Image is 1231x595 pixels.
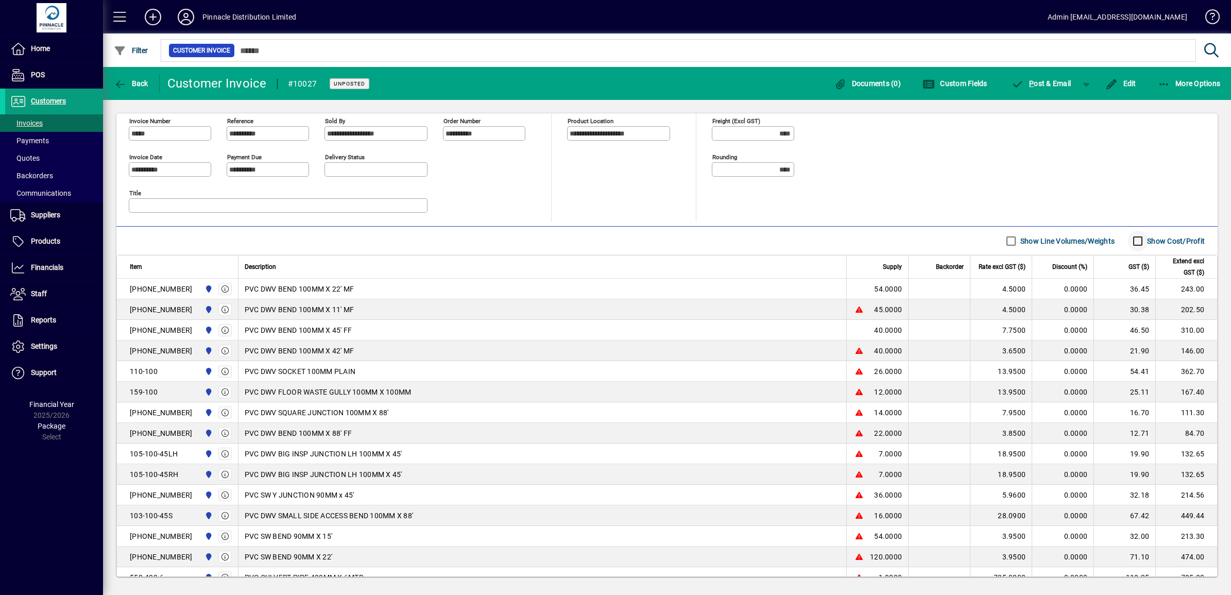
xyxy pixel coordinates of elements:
[977,531,1025,541] div: 3.9500
[1093,361,1155,382] td: 54.41
[245,284,354,294] span: PVC DWV BEND 100MM X 22' MF
[1155,361,1217,382] td: 362.70
[5,36,103,62] a: Home
[1162,256,1204,278] span: Extend excl GST ($)
[1093,464,1155,485] td: 19.90
[202,428,214,439] span: Pinnacle Distribution
[879,469,902,480] span: 7.0000
[5,62,103,88] a: POS
[5,229,103,254] a: Products
[130,304,193,315] div: [PHONE_NUMBER]
[245,428,352,438] span: PVC DWV BEND 100MM X 88' FF
[5,132,103,149] a: Payments
[10,189,71,197] span: Communications
[5,202,103,228] a: Suppliers
[31,263,63,271] span: Financials
[325,117,345,125] mat-label: Sold by
[1155,526,1217,547] td: 213.30
[245,490,354,500] span: PVC SW Y JUNCTION 90MM x 45'
[202,510,214,521] span: Pinnacle Distribution
[874,304,902,315] span: 45.0000
[5,167,103,184] a: Backorders
[1093,299,1155,320] td: 30.38
[1093,567,1155,588] td: 119.25
[1032,299,1093,320] td: 0.0000
[10,119,43,127] span: Invoices
[245,346,354,356] span: PVC DWV BEND 100MM X 42' MF
[245,552,333,562] span: PVC SW BEND 90MM X 22'
[130,531,193,541] div: [PHONE_NUMBER]
[1155,464,1217,485] td: 132.65
[202,345,214,356] span: Pinnacle Distribution
[1093,341,1155,361] td: 21.90
[977,325,1025,335] div: 7.7500
[834,79,901,88] span: Documents (0)
[874,366,902,377] span: 26.0000
[129,117,170,125] mat-label: Invoice number
[936,261,964,273] span: Backorder
[130,407,193,418] div: [PHONE_NUMBER]
[5,360,103,386] a: Support
[1048,9,1187,25] div: Admin [EMAIL_ADDRESS][DOMAIN_NAME]
[443,117,481,125] mat-label: Order number
[5,149,103,167] a: Quotes
[130,449,178,459] div: 105-100-45LH
[173,45,230,56] span: Customer Invoice
[245,387,412,397] span: PVC DWV FLOOR WASTE GULLY 100MM X 100MM
[245,261,276,273] span: Description
[977,511,1025,521] div: 28.0900
[977,407,1025,418] div: 7.9500
[1155,74,1223,93] button: More Options
[1032,402,1093,423] td: 0.0000
[977,572,1025,583] div: 795.0000
[568,117,613,125] mat-label: Product location
[245,511,414,521] span: PVC DWV SMALL SIDE ACCESS BEND 100MM X 88'
[1093,279,1155,299] td: 36.45
[1029,79,1034,88] span: P
[1032,485,1093,505] td: 0.0000
[1155,444,1217,464] td: 132.65
[202,489,214,501] span: Pinnacle Distribution
[1093,485,1155,505] td: 32.18
[245,325,352,335] span: PVC DWV BEND 100MM X 45' FF
[1032,382,1093,402] td: 0.0000
[1155,382,1217,402] td: 167.40
[1155,485,1217,505] td: 214.56
[1032,567,1093,588] td: 0.0000
[1093,402,1155,423] td: 16.70
[870,552,902,562] span: 120.0000
[227,117,253,125] mat-label: Reference
[1093,444,1155,464] td: 19.90
[1155,320,1217,341] td: 310.00
[712,117,760,125] mat-label: Freight (excl GST)
[202,469,214,480] span: Pinnacle Distribution
[130,552,193,562] div: [PHONE_NUMBER]
[10,137,49,145] span: Payments
[1145,236,1205,246] label: Show Cost/Profit
[1158,79,1221,88] span: More Options
[334,80,365,87] span: Unposted
[922,79,987,88] span: Custom Fields
[879,572,902,583] span: 1.0000
[31,237,60,245] span: Products
[245,366,356,377] span: PVC DWV SOCKET 100MM PLAIN
[712,154,737,161] mat-label: Rounding
[38,422,65,430] span: Package
[1032,526,1093,547] td: 0.0000
[883,261,902,273] span: Supply
[130,284,193,294] div: [PHONE_NUMBER]
[130,428,193,438] div: [PHONE_NUMBER]
[202,551,214,563] span: Pinnacle Distribution
[130,325,193,335] div: [PHONE_NUMBER]
[1155,299,1217,320] td: 202.50
[1032,361,1093,382] td: 0.0000
[874,387,902,397] span: 12.0000
[1032,423,1093,444] td: 0.0000
[227,154,262,161] mat-label: Payment due
[10,172,53,180] span: Backorders
[202,366,214,377] span: Pinnacle Distribution
[288,76,317,92] div: #10027
[130,387,158,397] div: 159-100
[1032,444,1093,464] td: 0.0000
[1032,547,1093,567] td: 0.0000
